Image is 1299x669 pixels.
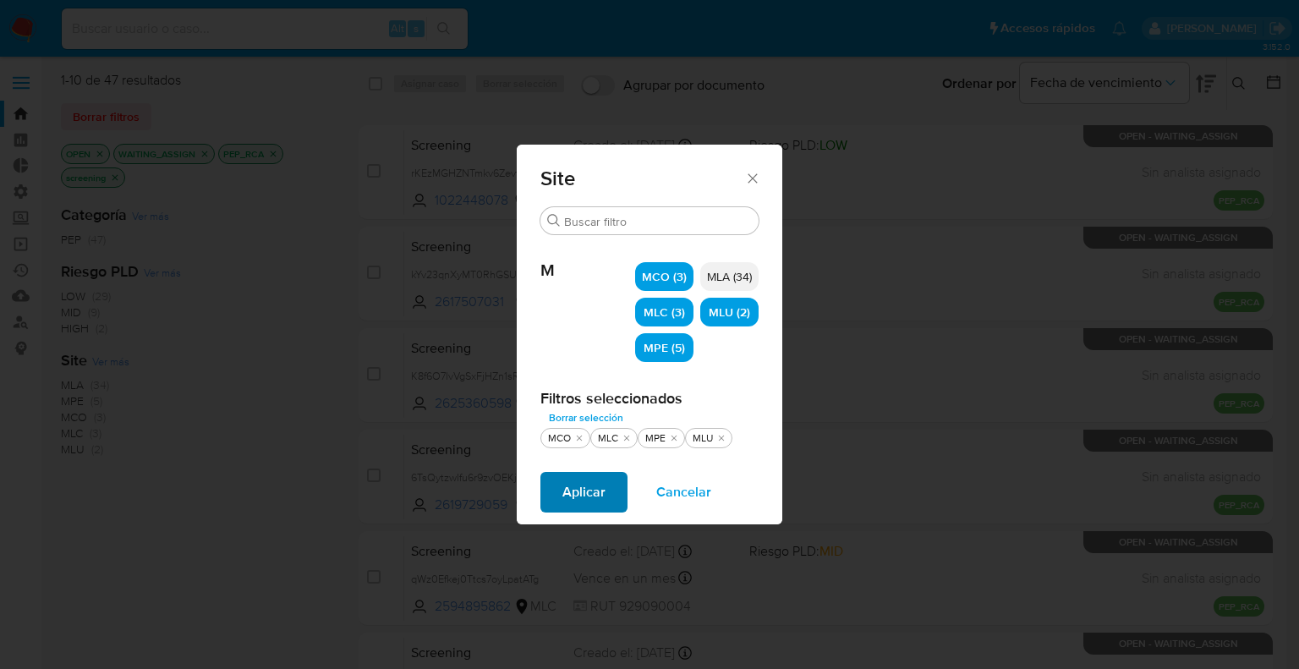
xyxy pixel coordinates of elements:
[595,431,622,446] div: MLC
[620,431,633,445] button: quitar MLC
[540,408,632,428] button: Borrar selección
[540,168,744,189] span: Site
[545,431,574,446] div: MCO
[715,431,728,445] button: quitar MLU
[707,268,752,285] span: MLA (34)
[744,170,759,185] button: Cerrar
[635,262,693,291] div: MCO (3)
[667,431,681,445] button: quitar MPE
[635,298,693,326] div: MLC (3)
[547,214,561,228] button: Buscar
[700,262,759,291] div: MLA (34)
[540,389,759,408] h2: Filtros seleccionados
[642,268,687,285] span: MCO (3)
[700,298,759,326] div: MLU (2)
[689,431,716,446] div: MLU
[562,474,606,511] span: Aplicar
[644,304,685,321] span: MLC (3)
[540,235,635,281] span: M
[540,472,628,513] button: Aplicar
[656,474,711,511] span: Cancelar
[642,431,669,446] div: MPE
[564,214,752,229] input: Buscar filtro
[634,472,733,513] button: Cancelar
[644,339,685,356] span: MPE (5)
[709,304,750,321] span: MLU (2)
[549,409,623,426] span: Borrar selección
[573,431,586,445] button: quitar MCO
[635,333,693,362] div: MPE (5)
